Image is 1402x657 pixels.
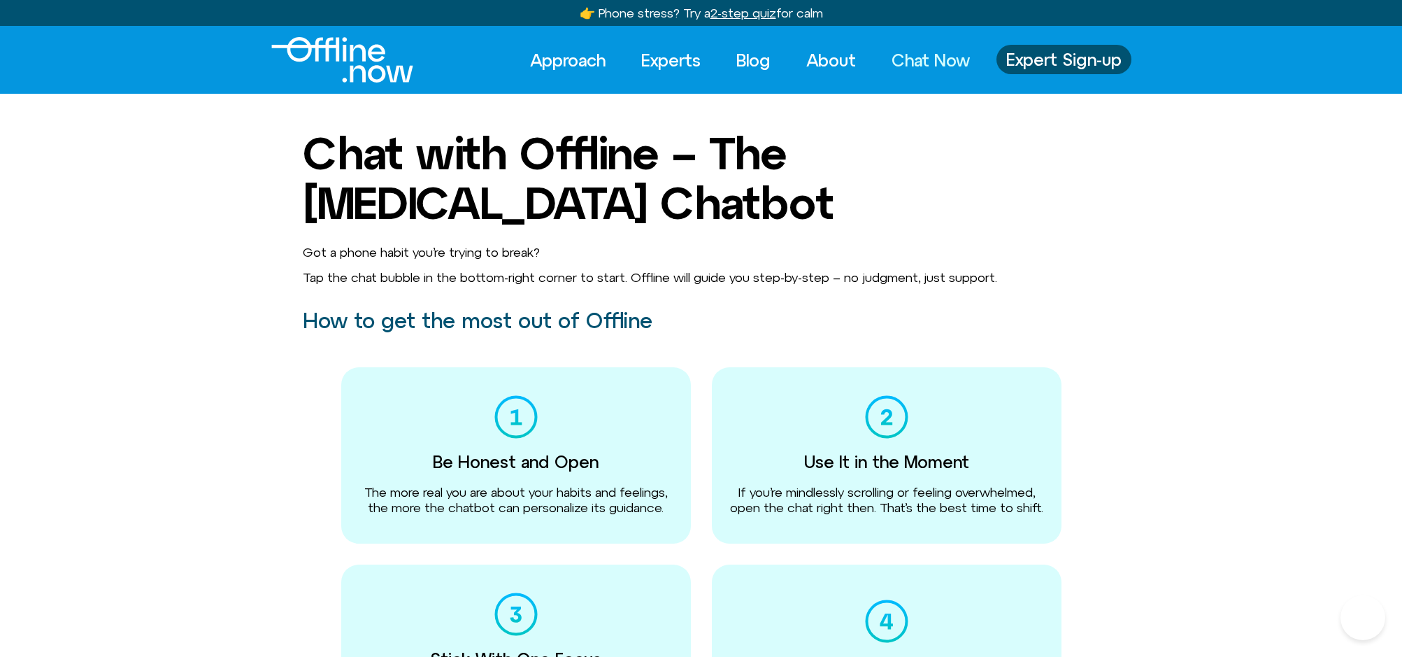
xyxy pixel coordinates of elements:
[517,45,982,76] nav: Menu
[730,485,1043,515] span: If you’re mindlessly scrolling or feeling overwhelmed, open the chat right then. That’s the best ...
[1006,50,1122,69] span: Expert Sign-up
[865,600,908,643] img: 04
[303,245,1100,260] p: Got a phone habit you’re trying to break?
[271,37,389,83] div: Logo
[517,45,618,76] a: Approach
[433,453,599,471] h3: Be Honest and Open
[303,270,1100,285] p: Tap the chat bubble in the bottom-right corner to start. Offline will guide you step-by-step – no...
[494,395,538,439] img: 01
[629,45,713,76] a: Experts
[580,6,823,20] a: 👉 Phone stress? Try a2-step quizfor calm
[804,453,969,471] h3: Use It in the Moment
[1340,595,1385,640] iframe: Botpress
[710,6,776,20] u: 2-step quiz
[794,45,868,76] a: About
[364,485,667,515] span: The more real you are about your habits and feelings, the more the chatbot can personalize its gu...
[303,309,1100,332] h2: How to get the most out of Offline
[865,395,908,439] img: 02
[271,37,413,83] img: Offline.Now logo in white. Text of the words offline.now with a line going through the "O"
[303,129,1100,227] h1: Chat with Offline – The [MEDICAL_DATA] Chatbot
[879,45,982,76] a: Chat Now
[724,45,783,76] a: Blog
[996,45,1131,74] a: Expert Sign-up
[494,593,538,636] img: 03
